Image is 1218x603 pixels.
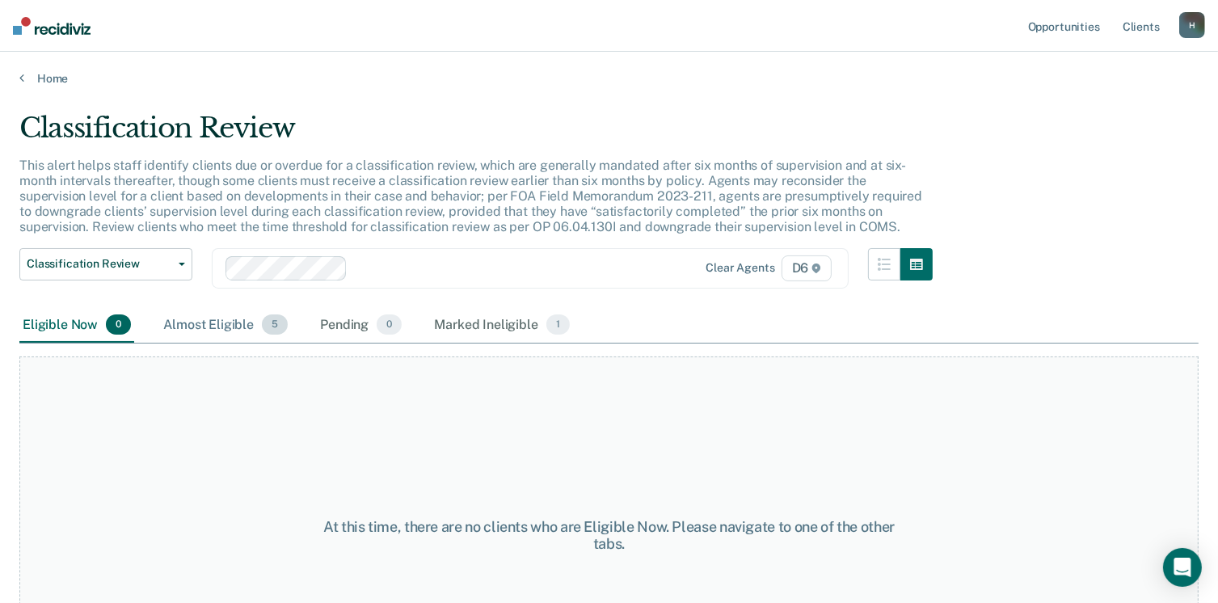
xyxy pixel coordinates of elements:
span: Classification Review [27,257,172,271]
div: Classification Review [19,112,933,158]
div: Open Intercom Messenger [1163,548,1202,587]
a: Home [19,71,1199,86]
button: Classification Review [19,248,192,280]
div: Pending0 [317,308,405,344]
span: 1 [546,314,570,335]
div: Almost Eligible5 [160,308,291,344]
div: Eligible Now0 [19,308,134,344]
button: H [1179,12,1205,38]
div: Marked Ineligible1 [431,308,573,344]
span: D6 [782,255,832,281]
div: At this time, there are no clients who are Eligible Now. Please navigate to one of the other tabs. [314,518,904,553]
div: Clear agents [706,261,774,275]
img: Recidiviz [13,17,91,35]
span: 5 [262,314,288,335]
p: This alert helps staff identify clients due or overdue for a classification review, which are gen... [19,158,922,235]
span: 0 [377,314,402,335]
span: 0 [106,314,131,335]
